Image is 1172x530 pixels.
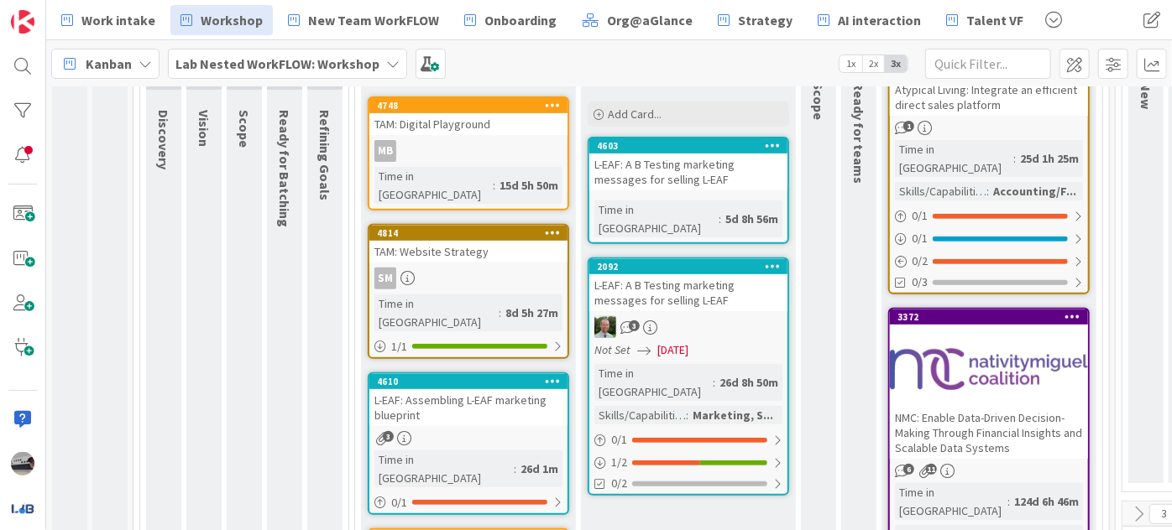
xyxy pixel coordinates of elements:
[196,110,212,147] span: Vision
[912,252,928,270] span: 0 / 2
[903,464,914,475] span: 6
[629,320,640,331] span: 3
[885,55,908,72] span: 3x
[201,10,263,30] span: Workshop
[890,309,1088,325] div: 3372
[589,138,787,153] div: 4603
[454,5,567,35] a: Onboarding
[986,182,989,200] span: :
[589,316,787,338] div: SH
[317,110,333,200] span: Refining Goals
[391,338,407,356] span: 1 / 1
[377,376,568,387] div: 4610
[369,336,568,357] div: 1/1
[369,389,568,426] div: L-EAF: Assembling L-EAF marketing blueprint
[721,210,782,228] div: 5d 8h 56m
[11,452,34,475] img: jB
[369,268,568,289] div: SM
[493,176,495,195] span: :
[369,113,568,135] div: TAM: Digital Playground
[597,261,787,273] div: 2092
[925,49,1051,79] input: Quick Filter...
[903,121,914,132] span: 1
[499,304,501,322] span: :
[657,341,688,359] span: [DATE]
[808,5,931,35] a: AI interaction
[890,79,1088,116] div: Atypical Living: Integrate an efficient direct sales platform
[374,294,499,331] div: Time in [GEOGRAPHIC_DATA]
[369,374,568,426] div: 4610L-EAF: Assembling L-EAF marketing blueprint
[1016,149,1083,168] div: 25d 1h 25m
[589,153,787,190] div: L-EAF: A B Testing marketing messages for selling L-EAF
[594,342,630,357] i: Not Set
[589,429,787,450] div: 0/1
[369,140,568,162] div: MB
[308,10,439,30] span: New Team WorkFLOW
[926,464,937,475] span: 11
[966,10,1023,30] span: Talent VF
[589,259,787,274] div: 2092
[708,5,803,35] a: Strategy
[51,5,165,35] a: Work intake
[495,176,562,195] div: 15d 5h 50m
[611,454,627,471] span: 1 / 2
[890,251,1088,272] div: 0/2
[840,55,862,72] span: 1x
[374,268,396,289] div: SM
[383,431,394,442] span: 3
[374,450,514,487] div: Time in [GEOGRAPHIC_DATA]
[170,5,273,35] a: Workshop
[236,110,253,148] span: Scope
[895,182,986,200] div: Skills/Capabilities
[890,407,1088,459] div: NMC: Enable Data-Driven Decision-Making Through Financial Insights and Scalable Data Systems
[155,110,172,169] span: Discovery
[391,494,407,512] span: 0 / 1
[912,207,928,225] span: 0 / 1
[374,140,396,162] div: MB
[369,98,568,113] div: 4748
[936,5,1033,35] a: Talent VF
[594,406,686,424] div: Skills/Capabilities
[715,373,782,392] div: 26d 8h 50m
[611,475,627,492] span: 0/2
[369,98,568,135] div: 4748TAM: Digital Playground
[369,492,568,513] div: 0/1
[11,10,34,34] img: Visit kanbanzone.com
[589,452,787,473] div: 1/2
[501,304,562,322] div: 8d 5h 27m
[912,230,928,247] span: 0 / 1
[1013,149,1016,168] span: :
[912,273,928,291] span: 0/3
[369,226,568,262] div: 4814TAM: Website Strategy
[611,431,627,449] span: 0 / 1
[589,138,787,190] div: 4603L-EAF: A B Testing marketing messages for selling L-EAF
[1007,492,1010,511] span: :
[514,460,516,478] span: :
[278,5,449,35] a: New Team WorkFLOW
[377,100,568,112] div: 4748
[81,10,155,30] span: Work intake
[572,5,703,35] a: Org@aGlance
[11,496,34,520] img: avatar
[719,210,721,228] span: :
[175,55,379,72] b: Lab Nested WorkFLOW: Workshop
[989,182,1080,200] div: Accounting/F...
[890,64,1088,116] div: Atypical Living: Integrate an efficient direct sales platform
[589,259,787,311] div: 2092L-EAF: A B Testing marketing messages for selling L-EAF
[810,82,827,120] span: Scope
[608,107,662,122] span: Add Card...
[850,82,867,184] span: Ready for teams
[516,460,562,478] div: 26d 1m
[890,309,1088,459] div: 3372NMC: Enable Data-Driven Decision-Making Through Financial Insights and Scalable Data Systems
[895,483,1007,520] div: Time in [GEOGRAPHIC_DATA]
[377,227,568,239] div: 4814
[369,374,568,389] div: 4610
[890,228,1088,249] div: 0/1
[589,274,787,311] div: L-EAF: A B Testing marketing messages for selling L-EAF
[374,167,493,204] div: Time in [GEOGRAPHIC_DATA]
[594,200,719,237] div: Time in [GEOGRAPHIC_DATA]
[594,316,616,338] img: SH
[1138,82,1154,109] span: New
[713,373,715,392] span: :
[862,55,885,72] span: 2x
